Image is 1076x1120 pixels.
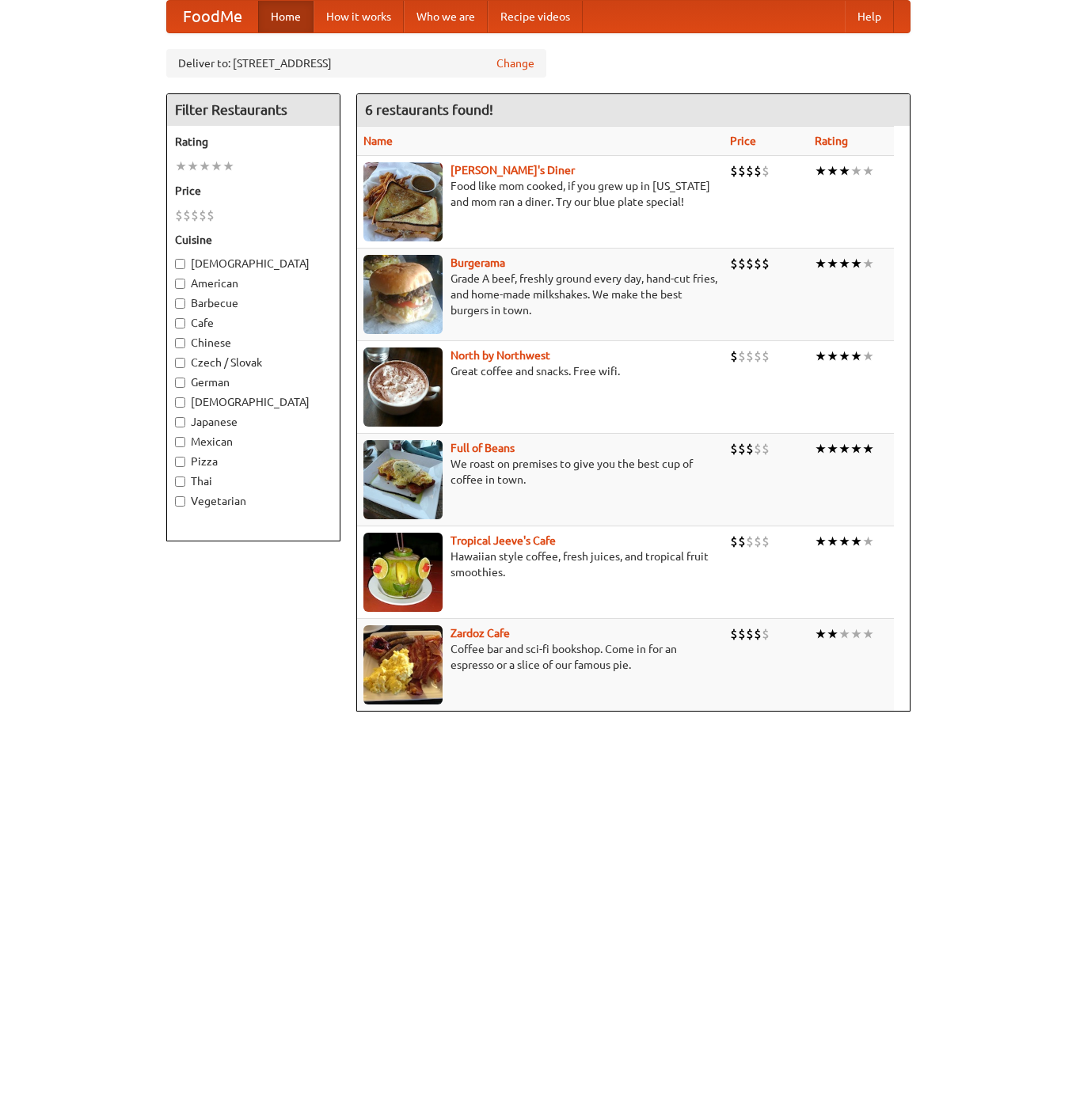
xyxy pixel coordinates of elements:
[754,162,762,180] li: $
[363,178,717,210] p: Food like mom cooked, if you grew up in [US_STATE] and mom ran a diner. Try our blue plate special!
[862,533,874,550] li: ★
[365,102,493,117] ng-pluralize: 6 restaurants found!
[175,355,332,370] label: Czech / Slovak
[730,440,738,457] li: $
[838,533,850,550] li: ★
[754,625,762,643] li: $
[175,134,332,150] h5: Rating
[183,207,191,224] li: $
[754,440,762,457] li: $
[451,349,550,362] a: North by Northwest
[451,256,505,269] a: Burgerama
[754,255,762,272] li: $
[363,347,443,427] img: north.jpg
[175,183,332,199] h5: Price
[175,207,183,224] li: $
[730,625,738,643] li: $
[258,1,314,32] a: Home
[496,55,534,71] a: Change
[827,255,838,272] li: ★
[187,158,199,175] li: ★
[815,533,827,550] li: ★
[175,232,332,248] h5: Cuisine
[207,207,215,224] li: $
[175,158,187,175] li: ★
[827,440,838,457] li: ★
[211,158,222,175] li: ★
[762,440,770,457] li: $
[404,1,488,32] a: Who we are
[191,207,199,224] li: $
[862,255,874,272] li: ★
[730,162,738,180] li: $
[363,456,717,488] p: We roast on premises to give you the best cup of coffee in town.
[363,363,717,379] p: Great coffee and snacks. Free wifi.
[738,255,746,272] li: $
[175,473,332,489] label: Thai
[175,315,332,331] label: Cafe
[363,641,717,673] p: Coffee bar and sci-fi bookshop. Come in for an espresso or a slice of our famous pie.
[762,255,770,272] li: $
[746,255,754,272] li: $
[175,434,332,450] label: Mexican
[862,162,874,180] li: ★
[175,394,332,410] label: [DEMOGRAPHIC_DATA]
[175,496,185,507] input: Vegetarian
[175,256,332,271] label: [DEMOGRAPHIC_DATA]
[175,378,185,388] input: German
[850,347,862,365] li: ★
[730,347,738,365] li: $
[175,454,332,469] label: Pizza
[815,135,848,147] a: Rating
[838,255,850,272] li: ★
[199,207,207,224] li: $
[363,625,443,704] img: zardoz.jpg
[815,625,827,643] li: ★
[738,162,746,180] li: $
[738,533,746,550] li: $
[175,493,332,509] label: Vegetarian
[730,135,756,147] a: Price
[175,338,185,348] input: Chinese
[451,534,556,547] a: Tropical Jeeve's Cafe
[827,625,838,643] li: ★
[738,625,746,643] li: $
[363,533,443,612] img: jeeves.jpg
[754,533,762,550] li: $
[838,440,850,457] li: ★
[746,162,754,180] li: $
[730,255,738,272] li: $
[862,440,874,457] li: ★
[738,347,746,365] li: $
[762,533,770,550] li: $
[451,442,515,454] a: Full of Beans
[451,164,575,177] b: [PERSON_NAME]'s Diner
[746,347,754,365] li: $
[850,625,862,643] li: ★
[850,162,862,180] li: ★
[175,414,332,430] label: Japanese
[827,533,838,550] li: ★
[175,397,185,408] input: [DEMOGRAPHIC_DATA]
[166,49,546,78] div: Deliver to: [STREET_ADDRESS]
[815,162,827,180] li: ★
[838,347,850,365] li: ★
[167,1,258,32] a: FoodMe
[850,440,862,457] li: ★
[730,533,738,550] li: $
[451,627,510,640] a: Zardoz Cafe
[845,1,894,32] a: Help
[175,295,332,311] label: Barbecue
[827,347,838,365] li: ★
[175,437,185,447] input: Mexican
[762,625,770,643] li: $
[175,476,185,487] input: Thai
[862,625,874,643] li: ★
[815,347,827,365] li: ★
[862,347,874,365] li: ★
